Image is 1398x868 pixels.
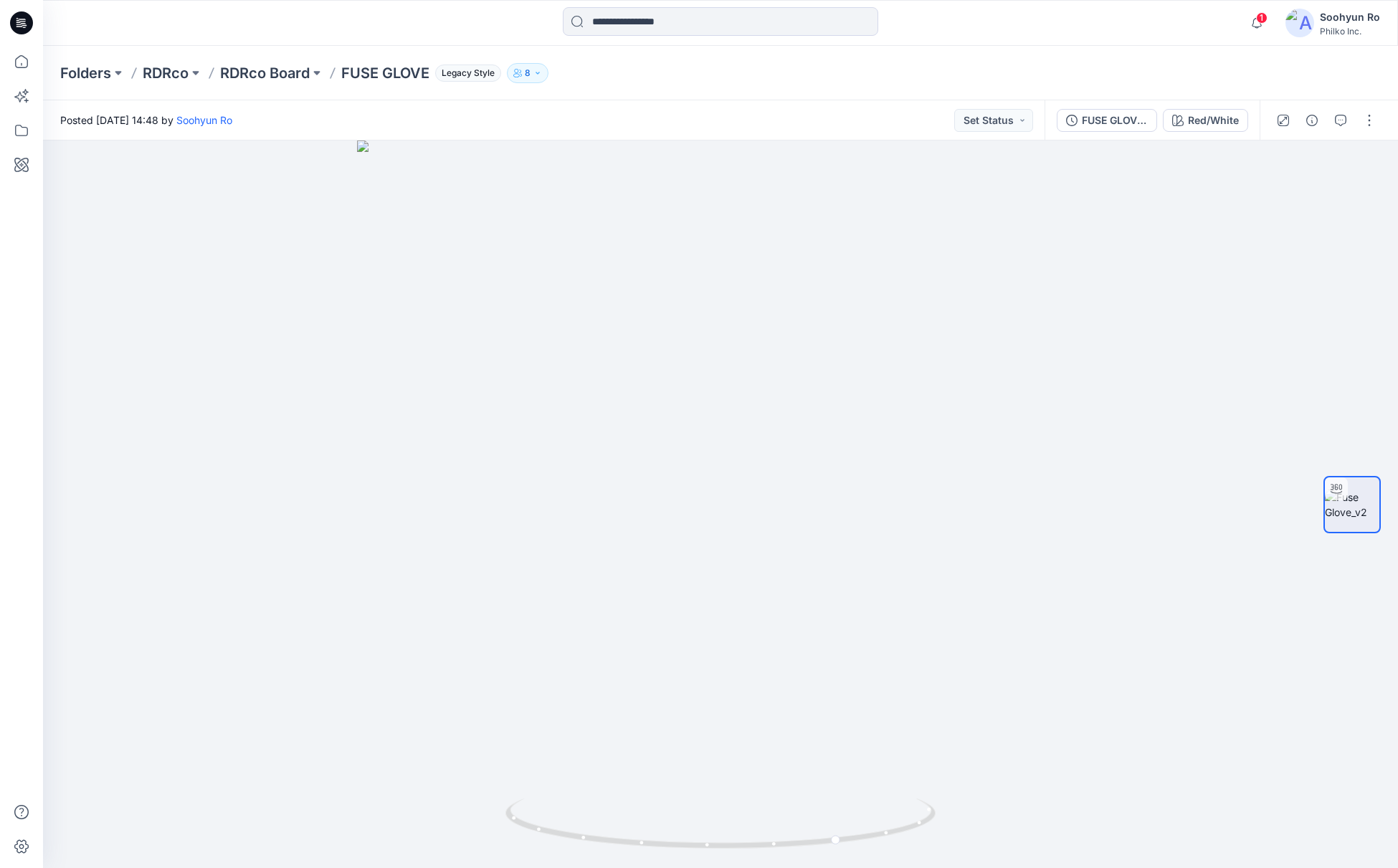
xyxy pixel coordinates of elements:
span: Legacy Style [435,65,501,82]
button: Legacy Style [429,63,501,83]
div: Philko Inc. [1320,26,1380,37]
a: RDRco Board [220,63,310,83]
div: Red/White [1188,113,1239,128]
p: 8 [525,65,531,81]
a: Folders [60,63,111,83]
div: FUSE GLOVE_V2 [1082,113,1148,128]
button: 8 [507,63,548,83]
img: Fuse Glove_v2 [1325,490,1379,520]
img: avatar [1285,9,1314,37]
button: Details [1300,109,1323,132]
a: Soohyun Ro [176,114,232,126]
a: RDRco [143,63,189,83]
div: Soohyun Ro [1320,9,1380,26]
span: 1 [1256,12,1268,24]
span: Posted [DATE] 14:48 by [60,113,232,128]
p: FUSE GLOVE [341,63,429,83]
button: FUSE GLOVE_V2 [1057,109,1157,132]
button: Red/White [1163,109,1248,132]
